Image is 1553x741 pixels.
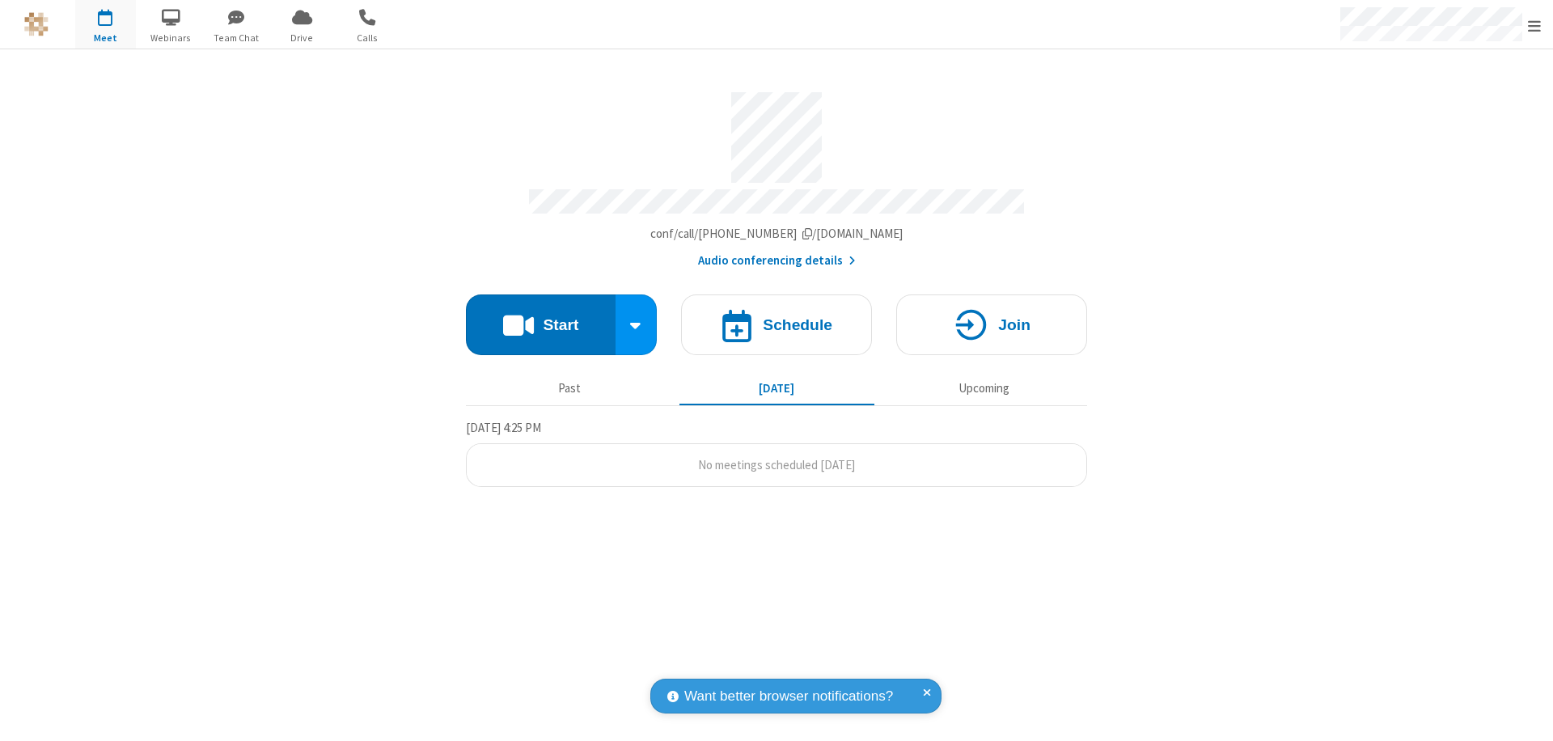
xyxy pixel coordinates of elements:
[681,294,872,355] button: Schedule
[75,31,136,45] span: Meet
[896,294,1087,355] button: Join
[24,12,49,36] img: QA Selenium DO NOT DELETE OR CHANGE
[698,252,856,270] button: Audio conferencing details
[650,226,903,241] span: Copy my meeting room link
[466,80,1087,270] section: Account details
[650,225,903,243] button: Copy my meeting room linkCopy my meeting room link
[466,418,1087,488] section: Today's Meetings
[206,31,267,45] span: Team Chat
[337,31,398,45] span: Calls
[466,420,541,435] span: [DATE] 4:25 PM
[887,373,1081,404] button: Upcoming
[141,31,201,45] span: Webinars
[466,294,616,355] button: Start
[272,31,332,45] span: Drive
[616,294,658,355] div: Start conference options
[472,373,667,404] button: Past
[679,373,874,404] button: [DATE]
[998,317,1030,332] h4: Join
[1513,699,1541,730] iframe: Chat
[698,457,855,472] span: No meetings scheduled [DATE]
[763,317,832,332] h4: Schedule
[543,317,578,332] h4: Start
[684,686,893,707] span: Want better browser notifications?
